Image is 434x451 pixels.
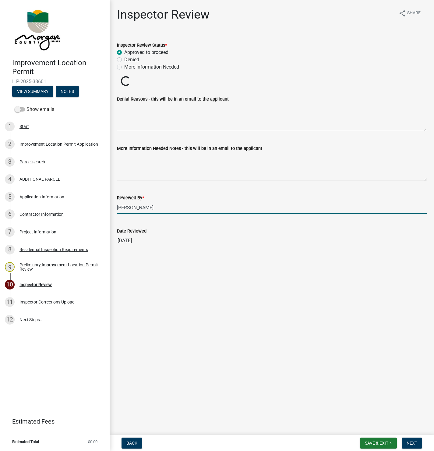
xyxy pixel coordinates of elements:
div: 11 [5,297,15,307]
div: Contractor Information [19,212,64,216]
img: Morgan County, Indiana [12,6,61,52]
div: ADDITIONAL PARCEL [19,177,60,181]
div: 2 [5,139,15,149]
span: $0.00 [88,440,97,444]
div: Start [19,124,29,129]
div: Parcel search [19,160,45,164]
i: share [399,10,406,17]
button: Notes [56,86,79,97]
div: 6 [5,209,15,219]
label: Date Reviewed [117,229,146,233]
div: Project Information [19,230,56,234]
span: Back [126,441,137,446]
button: Save & Exit [360,438,397,449]
div: 12 [5,315,15,325]
span: Next [407,441,417,446]
a: Estimated Fees [5,415,100,428]
button: Next [402,438,422,449]
span: Estimated Total [12,440,39,444]
div: Preliminary Improvement Location Permit Review [19,263,100,271]
div: 1 [5,122,15,131]
wm-modal-confirm: Summary [12,89,53,94]
wm-modal-confirm: Notes [56,89,79,94]
button: View Summary [12,86,53,97]
div: 10 [5,280,15,289]
div: Application Information [19,195,64,199]
div: 4 [5,174,15,184]
label: Inspector Review Status [117,43,167,48]
span: Share [407,10,421,17]
div: Inspector Corrections Upload [19,300,75,304]
label: Show emails [15,106,54,113]
label: More Information Needed Notes - this will be in an email to the applicant [117,147,262,151]
div: Inspector Review [19,282,52,287]
label: More Information Needed [124,63,179,71]
div: 7 [5,227,15,237]
h4: Improvement Location Permit [12,59,105,76]
div: Improvement Location Permit Application [19,142,98,146]
label: Reviewed By [117,196,144,200]
label: Denial Reasons - this will be in an email to the applicant [117,97,229,101]
div: 5 [5,192,15,202]
div: 8 [5,245,15,254]
button: Back [122,438,142,449]
div: 9 [5,262,15,272]
div: Residential Inspection Requirements [19,247,88,252]
div: 3 [5,157,15,167]
button: shareShare [394,7,425,19]
label: Denied [124,56,139,63]
h1: Inspector Review [117,7,210,22]
span: ILP-2025-38601 [12,79,97,84]
span: Save & Exit [365,441,388,446]
label: Approved to proceed [124,49,168,56]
